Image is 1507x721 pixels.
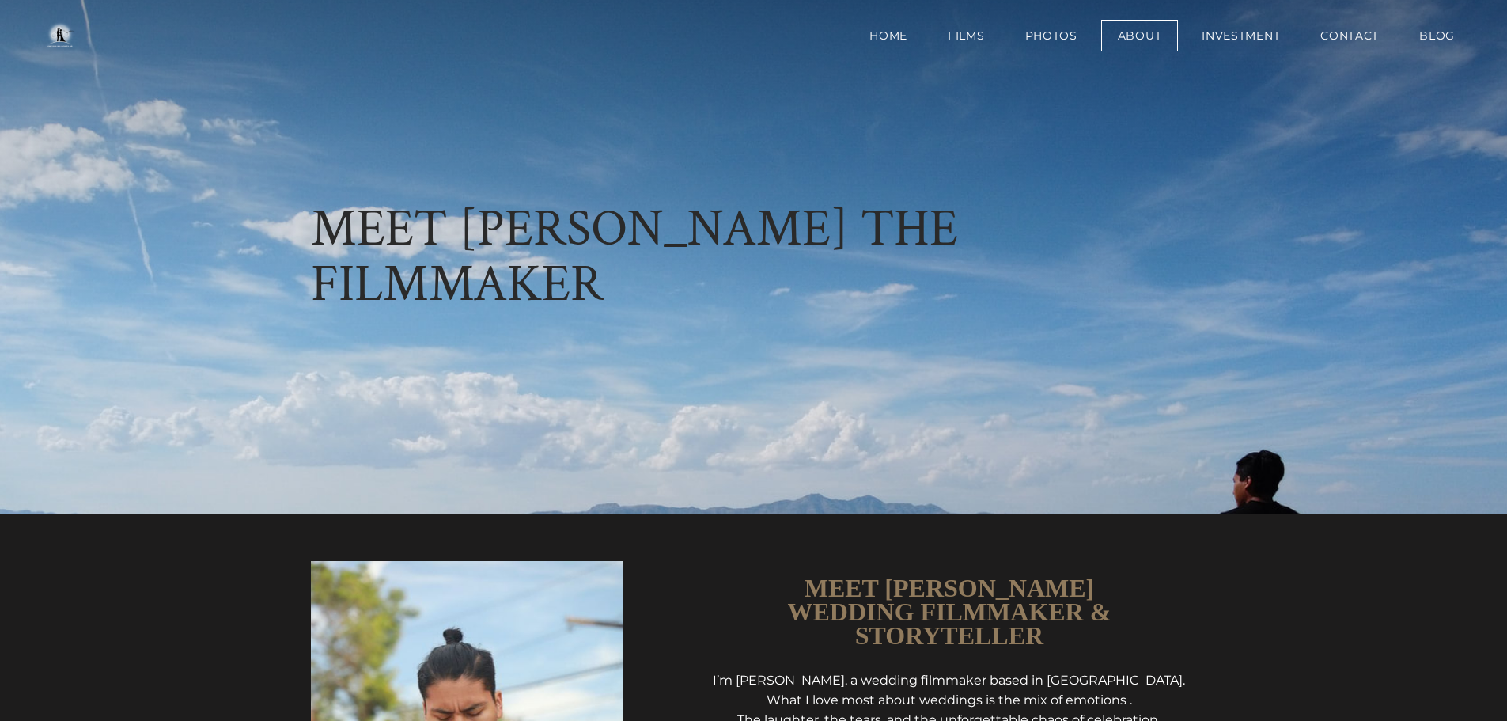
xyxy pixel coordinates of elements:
[853,20,924,51] a: Home
[931,20,1002,51] a: Films
[1185,20,1297,51] a: Investment
[311,202,1197,313] h2: MEET [PERSON_NAME] THE FILMMAKER
[1304,20,1395,51] a: Contact
[32,20,88,51] img: One in a Million Films | Los Angeles Wedding Videographer
[788,574,1111,650] font: Meet [PERSON_NAME] Wedding filmmaker & storyteller
[1101,20,1179,51] a: About
[1403,20,1471,51] a: BLOG
[1009,20,1094,51] a: Photos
